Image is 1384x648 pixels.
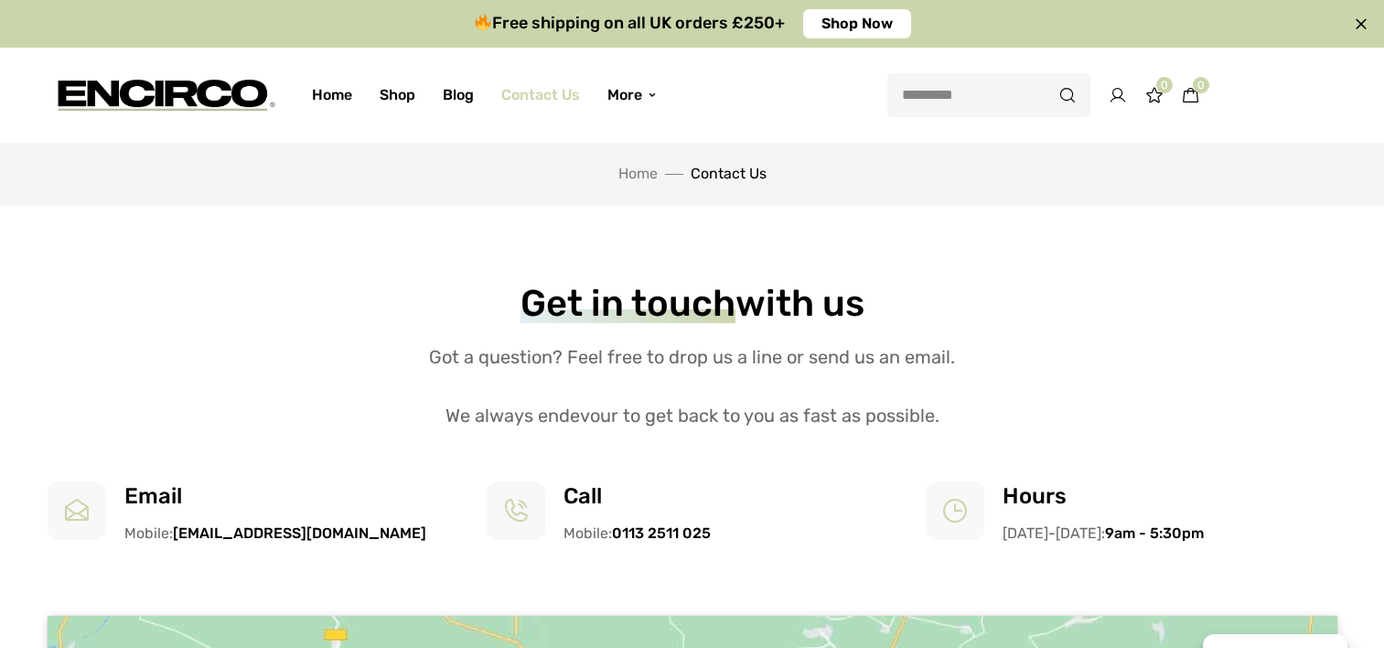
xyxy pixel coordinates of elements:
a: 0 [1182,79,1200,113]
a: Home [618,165,658,182]
span: 0 [1193,77,1209,93]
div: Mobile: [563,521,898,547]
h2: Got a question? Feel free to drop us a line or send us an email. We always endevour to get back t... [357,342,1027,430]
img: 🔥 [475,14,491,30]
a: Contact Us [488,62,594,127]
button: Search [1045,73,1090,117]
span: Shop Now [821,9,893,38]
strong: 9am - 5:30pm [1105,524,1204,542]
a: 0 [1145,90,1164,107]
a: Shop Now [803,9,911,38]
a: Blog [429,62,488,127]
span: Get in touch [520,280,735,328]
span: 0 [1156,77,1173,93]
div: Mobile: [124,521,459,547]
a: Shop [366,62,429,127]
h6: Hours [1003,481,1337,513]
img: encirco.com - [50,61,275,129]
h6: Call [563,481,898,513]
span: Contact Us [691,165,767,182]
h2: Free shipping on all UK orders £250+ [473,12,785,35]
h6: Email [124,481,459,513]
div: [DATE]-[DATE]: [1003,521,1337,547]
a: Home [298,62,366,127]
strong: 0113 2511 025 [612,524,711,542]
h2: with us [48,280,1337,328]
a: More [594,62,671,127]
strong: [EMAIL_ADDRESS][DOMAIN_NAME] [173,524,426,542]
